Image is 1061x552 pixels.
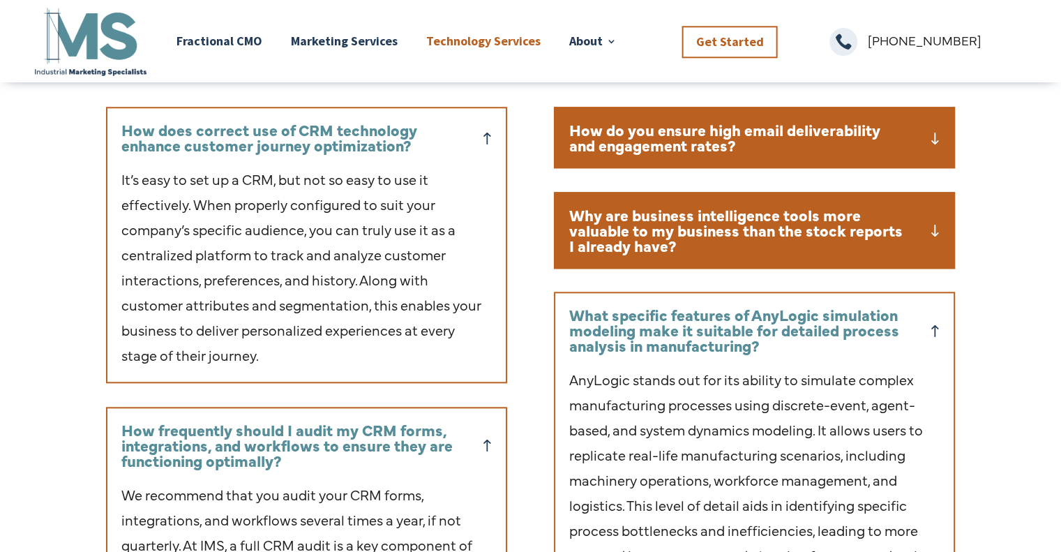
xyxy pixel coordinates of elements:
[121,122,492,153] h5: How does correct use of CRM technology enhance customer journey optimization?
[868,28,1029,53] p: [PHONE_NUMBER]
[569,207,940,253] h5: Why are business intelligence tools more valuable to my business than the stock reports I already...
[426,5,541,78] a: Technology Services
[829,28,857,56] span: 
[569,122,940,153] h5: How do you ensure high email deliverability and engagement rates?
[176,5,262,78] a: Fractional CMO
[291,5,398,78] a: Marketing Services
[682,27,778,58] a: Get Started
[121,422,492,468] h5: How frequently should I audit my CRM forms, integrations, and workflows to ensure they are functi...
[569,5,617,78] a: About
[121,170,481,364] span: It’s easy to set up a CRM, but not so easy to use it effectively. When properly configured to sui...
[569,307,940,353] h5: What specific features of AnyLogic simulation modeling make it suitable for detailed process anal...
